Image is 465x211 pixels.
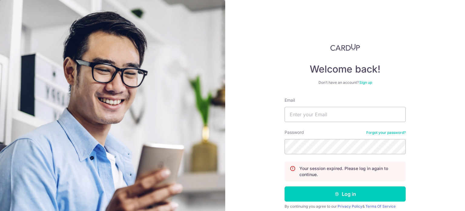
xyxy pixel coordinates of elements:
a: Privacy Policy [338,204,362,209]
label: Email [285,97,295,103]
img: CardUp Logo [330,44,360,51]
label: Password [285,129,304,135]
button: Log in [285,186,406,202]
a: Sign up [359,80,372,85]
a: Forgot your password? [366,130,406,135]
input: Enter your Email [285,107,406,122]
div: By continuing you agree to our & [285,204,406,209]
h4: Welcome back! [285,63,406,75]
p: Your session expired. Please log in again to continue. [299,165,401,178]
div: Don’t have an account? [285,80,406,85]
a: Terms Of Service [365,204,396,209]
